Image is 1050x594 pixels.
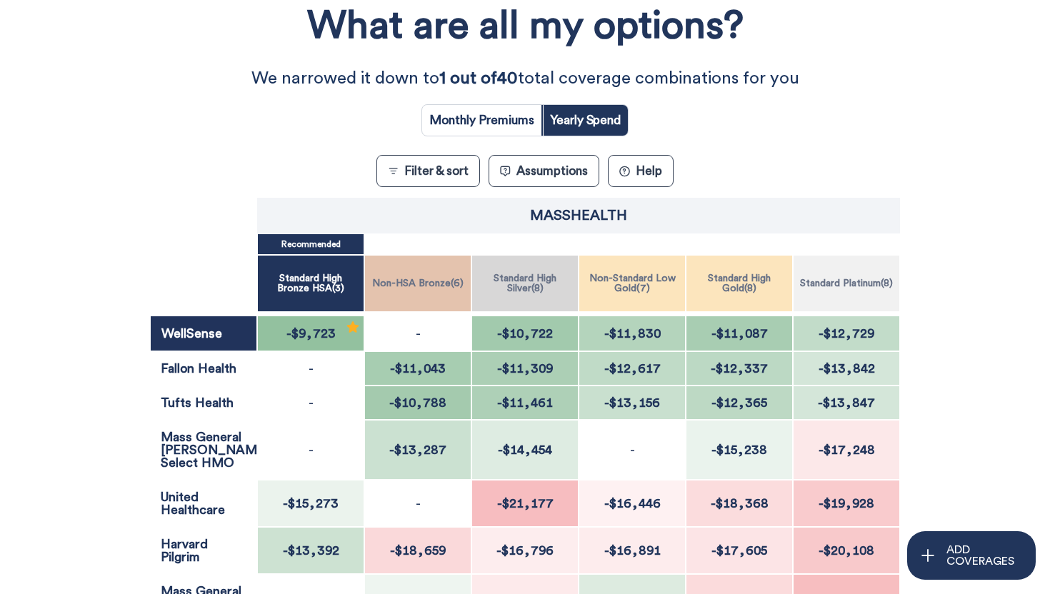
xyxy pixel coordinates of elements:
p: - [416,497,421,510]
span: -$15,273 [279,497,343,510]
p: Standard Platinum ( 8 ) [800,278,893,288]
span: -$12,365 [707,396,771,409]
p: United Healthcare [161,490,246,516]
button: Assumptions [489,155,599,187]
span: -$16,446 [600,497,665,510]
span: -$11,309 [493,362,557,375]
p: Mass General [PERSON_NAME] Select HMO [161,431,246,469]
span: -$18,659 [386,544,450,557]
span: -$11,461 [493,396,557,409]
span: plus [920,548,946,563]
div: Recommended [346,320,360,340]
p: - [416,327,421,340]
p: Non-HSA Bronze ( 6 ) [372,278,464,288]
span: -$16,796 [492,544,558,557]
p: Harvard Pilgrim [161,538,246,563]
p: ADD COVERAGES [946,544,1023,567]
span: -$13,392 [279,544,344,557]
span: -$17,248 [814,443,879,456]
span: -$21,177 [493,497,558,510]
span: -$10,788 [385,396,451,409]
span: -$20,108 [814,544,879,557]
span: -$13,156 [600,396,664,409]
span: -$11,043 [386,362,450,375]
span: -$19,928 [814,497,879,510]
p: Standard High Silver ( 8 ) [478,273,572,293]
button: ?Help [608,155,674,187]
span: -$13,842 [814,362,879,375]
span: -$9,723 [282,327,340,340]
span: -$12,729 [814,327,879,340]
p: - [630,443,635,456]
span: -$11,830 [600,327,665,340]
button: Filter & sort [376,155,480,187]
span: -$13,847 [814,396,879,409]
span: -$13,287 [385,443,451,456]
p: Tufts Health [161,396,246,409]
p: Non-Standard Low Gold ( 7 ) [585,273,679,293]
span: -$16,891 [600,544,665,557]
span: -$12,617 [600,362,665,375]
p: Standard High Gold ( 8 ) [692,273,786,293]
strong: 1 out of 40 [439,70,518,87]
p: We narrowed it down to total coverage combinations for you [251,64,799,94]
span: -$18,368 [706,497,773,510]
p: Fallon Health [161,362,246,375]
p: MassHealth [530,208,627,223]
span: -$10,722 [493,327,557,340]
p: WellSense [161,327,246,340]
text: ? [622,168,626,175]
span: -$17,605 [707,544,771,557]
p: - [309,396,314,409]
p: - [309,362,314,375]
span: -$15,238 [707,443,771,456]
p: Recommended [281,240,341,248]
span: -$12,337 [706,362,772,375]
p: Standard High Bronze HSA ( 3 ) [264,273,358,293]
span: -$11,087 [707,327,772,340]
span: -$14,454 [494,443,556,456]
p: - [309,443,314,456]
